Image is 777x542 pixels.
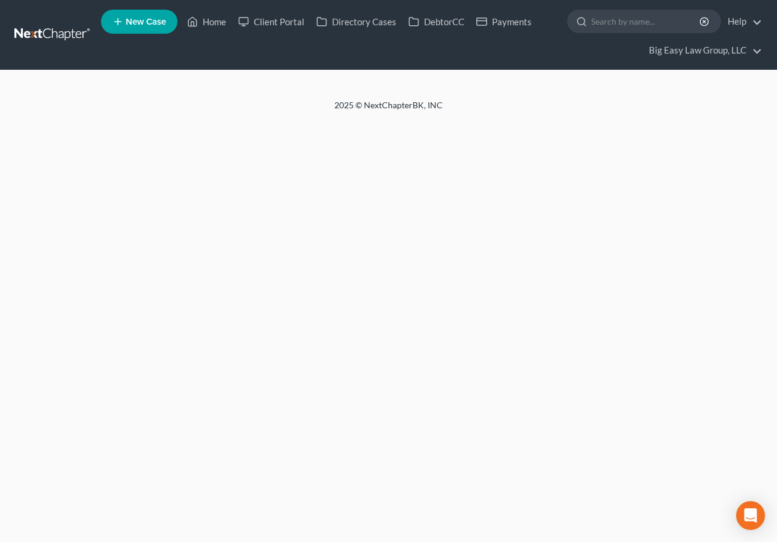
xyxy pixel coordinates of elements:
[591,10,701,32] input: Search by name...
[722,11,762,32] a: Help
[310,11,402,32] a: Directory Cases
[232,11,310,32] a: Client Portal
[126,17,166,26] span: New Case
[402,11,470,32] a: DebtorCC
[181,11,232,32] a: Home
[736,501,765,530] div: Open Intercom Messenger
[643,40,762,61] a: Big Easy Law Group, LLC
[46,99,731,121] div: 2025 © NextChapterBK, INC
[470,11,538,32] a: Payments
